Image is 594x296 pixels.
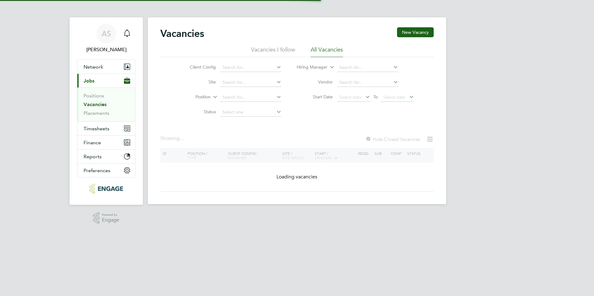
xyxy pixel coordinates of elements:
[70,17,143,205] nav: Main navigation
[84,154,102,159] span: Reports
[372,93,380,101] span: To
[292,64,327,70] label: Hiring Manager
[160,27,204,40] h2: Vacancies
[339,94,362,100] span: Select date
[180,109,216,114] label: Status
[77,122,135,135] button: Timesheets
[220,78,281,87] input: Search for...
[102,212,119,218] span: Powered by
[311,46,343,57] li: All Vacancies
[365,136,420,142] label: Hide Closed Vacancies
[77,136,135,149] button: Finance
[180,64,216,70] label: Client Config
[84,64,103,70] span: Network
[180,135,183,141] span: ...
[297,79,333,85] label: Vendor
[93,212,120,224] a: Powered byEngage
[220,93,281,102] input: Search for...
[77,150,135,163] button: Reports
[297,94,333,100] label: Start Date
[84,78,94,84] span: Jobs
[84,140,101,146] span: Finance
[337,78,398,87] input: Search for...
[220,63,281,72] input: Search for...
[77,24,135,53] a: AS[PERSON_NAME]
[220,108,281,117] input: Select one
[77,60,135,74] button: Network
[337,63,398,72] input: Search for...
[251,46,295,57] li: Vacancies I follow
[77,74,135,87] button: Jobs
[89,184,123,194] img: carbonrecruitment-logo-retina.png
[180,79,216,85] label: Site
[77,46,135,53] span: Avais Sabir
[102,218,119,223] span: Engage
[77,164,135,177] button: Preferences
[77,87,135,121] div: Jobs
[84,126,109,132] span: Timesheets
[77,184,135,194] a: Go to home page
[102,29,111,38] span: AS
[397,27,434,37] button: New Vacancy
[84,168,110,173] span: Preferences
[383,94,405,100] span: Select date
[160,135,185,142] div: Showing
[84,93,104,99] a: Positions
[84,101,107,107] a: Vacancies
[175,94,211,100] label: Position
[84,110,109,116] a: Placements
